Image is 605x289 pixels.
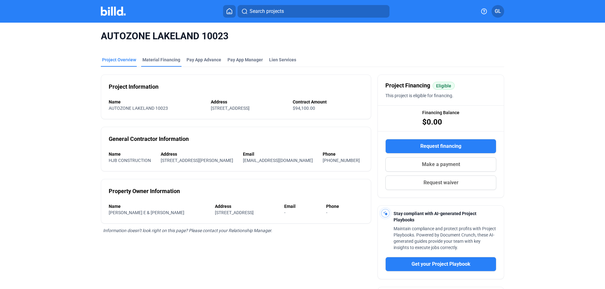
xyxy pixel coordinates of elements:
[109,187,180,196] div: Property Owner Information
[284,210,285,215] span: -
[103,228,272,233] span: Information doesn’t look right on this page? Please contact your Relationship Manager.
[142,57,180,63] div: Material Financing
[109,99,205,105] div: Name
[102,57,136,63] div: Project Overview
[187,57,221,63] div: Pay App Advance
[211,99,286,105] div: Address
[412,260,470,268] span: Get your Project Playbook
[161,158,233,163] span: [STREET_ADDRESS][PERSON_NAME]
[293,106,315,111] span: $94,100.00
[422,161,460,168] span: Make a payment
[326,203,363,209] div: Phone
[109,135,189,143] div: General Contractor Information
[492,5,504,18] button: GL
[385,175,496,190] button: Request waiver
[211,106,250,111] span: [STREET_ADDRESS]
[385,81,430,90] span: Project Financing
[385,93,453,98] span: This project is eligible for financing.
[243,158,313,163] span: [EMAIL_ADDRESS][DOMAIN_NAME]
[109,203,209,209] div: Name
[228,57,263,63] span: Pay App Manager
[101,30,504,42] span: AUTOZONE LAKELAND 10023
[215,210,254,215] span: [STREET_ADDRESS]
[109,82,158,91] div: Project Information
[323,151,363,157] div: Phone
[293,99,363,105] div: Contract Amount
[385,257,496,271] button: Get your Project Playbook
[101,7,126,16] img: Billd Company Logo
[161,151,237,157] div: Address
[385,157,496,172] button: Make a payment
[238,5,389,18] button: Search projects
[284,203,320,209] div: Email
[323,158,360,163] span: [PHONE_NUMBER]
[269,57,296,63] div: Lien Services
[495,8,501,15] span: GL
[394,211,476,222] span: Stay compliant with AI-generated Project Playbooks
[420,142,461,150] span: Request financing
[243,151,316,157] div: Email
[109,158,151,163] span: HJB CONSTRUCTION
[109,106,168,111] span: AUTOZONE LAKELAND 10023
[109,151,154,157] div: Name
[215,203,278,209] div: Address
[326,210,327,215] span: -
[423,179,458,186] span: Request waiver
[250,8,284,15] span: Search projects
[394,226,496,250] span: Maintain compliance and protect profits with Project Playbooks. Powered by Document Crunch, these...
[385,139,496,153] button: Request financing
[433,82,455,90] mat-chip: Eligible
[422,109,459,116] span: Financing Balance
[422,117,442,127] span: $0.00
[109,210,184,215] span: [PERSON_NAME] E & [PERSON_NAME]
